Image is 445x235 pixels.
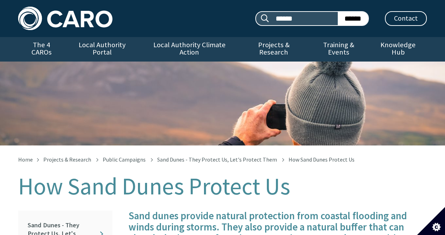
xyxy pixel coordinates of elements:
[18,37,65,62] a: The 4 CAROs
[18,173,427,199] h1: How Sand Dunes Protect Us
[239,37,308,62] a: Projects & Research
[308,37,369,62] a: Training & Events
[18,7,112,30] img: Caro logo
[65,37,139,62] a: Local Authority Portal
[18,156,33,163] a: Home
[139,37,239,62] a: Local Authority Climate Action
[43,156,91,163] a: Projects & Research
[289,156,355,163] span: How Sand Dunes Protect Us
[417,207,445,235] button: Set cookie preferences
[103,156,146,163] a: Public Campaigns
[157,156,277,163] a: Sand Dunes - They Protect Us, Let's Protect Them
[385,11,427,26] a: Contact
[370,37,427,62] a: Knowledge Hub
